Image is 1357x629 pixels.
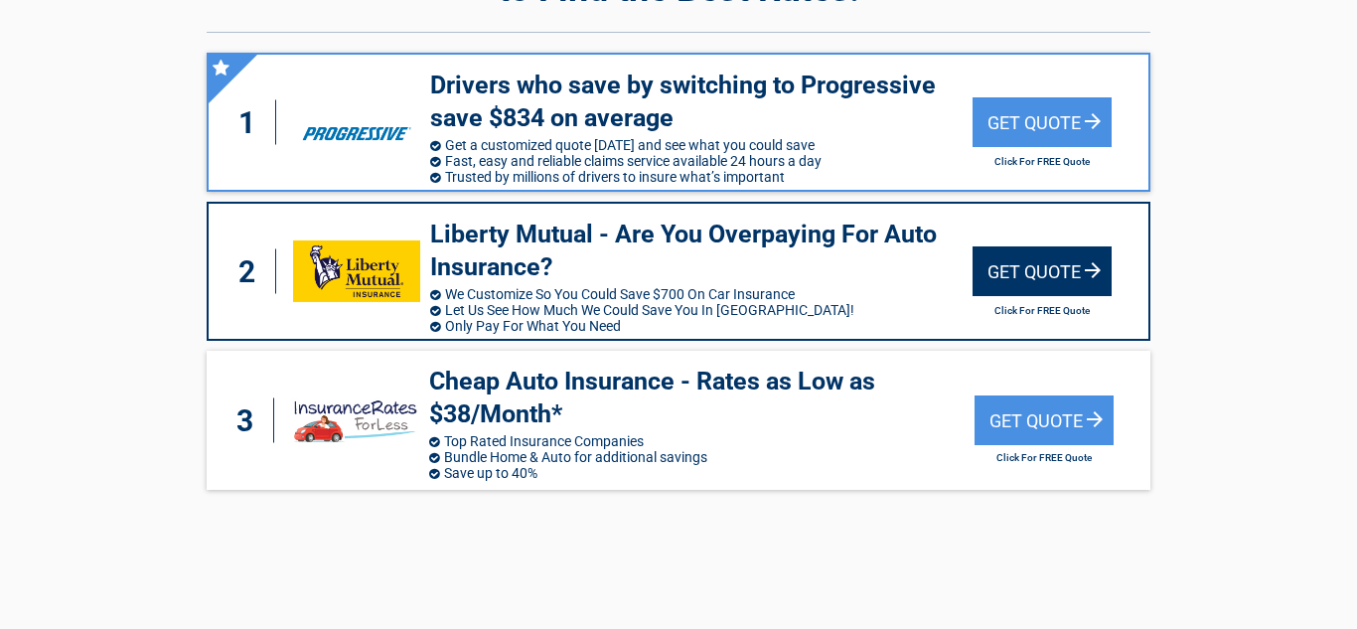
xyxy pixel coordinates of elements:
[226,398,274,443] div: 3
[291,390,419,451] img: insuranceratesforless's logo
[429,366,974,430] h3: Cheap Auto Insurance - Rates as Low as $38/Month*
[228,100,276,145] div: 1
[430,70,973,134] h3: Drivers who save by switching to Progressive save $834 on average
[973,246,1112,296] div: Get Quote
[429,433,974,449] li: Top Rated Insurance Companies
[293,240,420,302] img: libertymutual's logo
[430,219,973,283] h3: Liberty Mutual - Are You Overpaying For Auto Insurance?
[973,305,1112,316] h2: Click For FREE Quote
[429,465,974,481] li: Save up to 40%
[430,153,973,169] li: Fast, easy and reliable claims service available 24 hours a day
[430,286,973,302] li: We Customize So You Could Save $700 On Car Insurance
[430,302,973,318] li: Let Us See How Much We Could Save You In [GEOGRAPHIC_DATA]!
[975,395,1114,445] div: Get Quote
[430,137,973,153] li: Get a customized quote [DATE] and see what you could save
[430,318,973,334] li: Only Pay For What You Need
[975,452,1114,463] h2: Click For FREE Quote
[293,91,420,153] img: progressive's logo
[430,169,973,185] li: Trusted by millions of drivers to insure what’s important
[973,156,1112,167] h2: Click For FREE Quote
[228,249,276,294] div: 2
[429,449,974,465] li: Bundle Home & Auto for additional savings
[973,97,1112,147] div: Get Quote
